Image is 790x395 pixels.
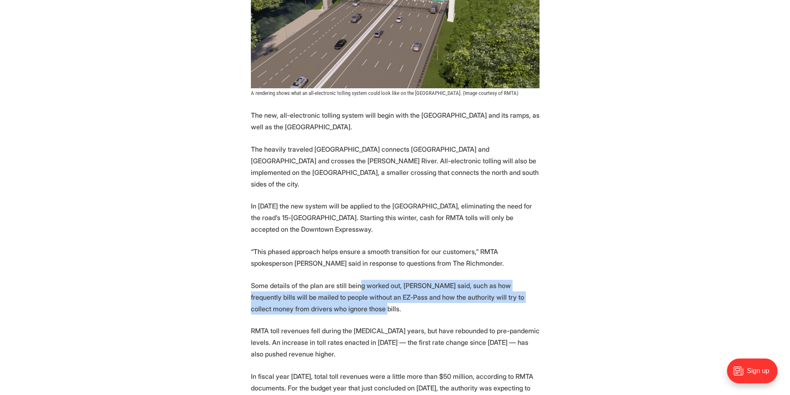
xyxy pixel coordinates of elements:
[251,109,540,133] p: The new, all-electronic tolling system will begin with the [GEOGRAPHIC_DATA] and its ramps, as we...
[720,354,790,395] iframe: portal-trigger
[251,200,540,235] p: In [DATE] the new system will be applied to the [GEOGRAPHIC_DATA], eliminating the need for the r...
[251,280,540,315] p: Some details of the plan are still being worked out, [PERSON_NAME] said, such as how frequently b...
[251,246,540,269] p: “This phased approach helps ensure a smooth transition for our customers,” RMTA spokesperson [PER...
[251,143,540,190] p: The heavily traveled [GEOGRAPHIC_DATA] connects [GEOGRAPHIC_DATA] and [GEOGRAPHIC_DATA] and cross...
[251,325,540,360] p: RMTA toll revenues fell during the [MEDICAL_DATA] years, but have rebounded to pre-pandemic level...
[251,90,518,96] span: A rendering shows what an all-electronic tolling system could look like on the [GEOGRAPHIC_DATA]....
